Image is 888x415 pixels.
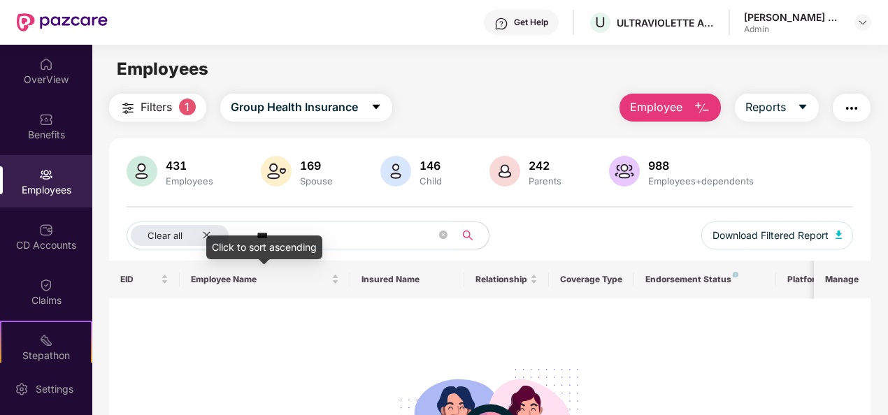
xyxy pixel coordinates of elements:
span: Clear all [148,230,182,241]
span: Employees [117,59,208,79]
img: svg+xml;base64,PHN2ZyB4bWxucz0iaHR0cDovL3d3dy53My5vcmcvMjAwMC9zdmciIHdpZHRoPSI4IiBoZWlnaHQ9IjgiIH... [733,272,738,277]
img: svg+xml;base64,PHN2ZyBpZD0iRHJvcGRvd24tMzJ4MzIiIHhtbG5zPSJodHRwOi8vd3d3LnczLm9yZy8yMDAwL3N2ZyIgd2... [857,17,868,28]
span: close-circle [439,229,447,242]
th: Relationship [464,261,550,298]
div: 169 [297,159,336,173]
div: Endorsement Status [645,274,765,285]
img: svg+xml;base64,PHN2ZyBpZD0iSG9tZSIgeG1sbnM9Imh0dHA6Ly93d3cudzMub3JnLzIwMDAvc3ZnIiB3aWR0aD0iMjAiIG... [39,57,53,71]
img: svg+xml;base64,PHN2ZyB4bWxucz0iaHR0cDovL3d3dy53My5vcmcvMjAwMC9zdmciIHhtbG5zOnhsaW5rPSJodHRwOi8vd3... [489,156,520,187]
img: New Pazcare Logo [17,13,108,31]
div: Child [417,175,445,187]
img: svg+xml;base64,PHN2ZyBpZD0iRW1wbG95ZWVzIiB4bWxucz0iaHR0cDovL3d3dy53My5vcmcvMjAwMC9zdmciIHdpZHRoPS... [39,168,53,182]
div: 242 [526,159,564,173]
button: Clear allclose [127,221,254,249]
div: 988 [645,159,757,173]
img: svg+xml;base64,PHN2ZyB4bWxucz0iaHR0cDovL3d3dy53My5vcmcvMjAwMC9zdmciIHhtbG5zOnhsaW5rPSJodHRwOi8vd3... [127,156,157,187]
img: svg+xml;base64,PHN2ZyB4bWxucz0iaHR0cDovL3d3dy53My5vcmcvMjAwMC9zdmciIHdpZHRoPSIyNCIgaGVpZ2h0PSIyNC... [843,100,860,117]
span: Reports [745,99,786,116]
button: search [454,221,489,249]
div: ULTRAVIOLETTE AUTOMOTIVE PRIVATE LIMITED [617,16,715,29]
img: svg+xml;base64,PHN2ZyB4bWxucz0iaHR0cDovL3d3dy53My5vcmcvMjAwMC9zdmciIHhtbG5zOnhsaW5rPSJodHRwOi8vd3... [380,156,411,187]
div: 146 [417,159,445,173]
span: U [595,14,606,31]
div: Stepathon [1,349,91,363]
div: Get Help [514,17,548,28]
th: Manage [814,261,871,298]
img: svg+xml;base64,PHN2ZyB4bWxucz0iaHR0cDovL3d3dy53My5vcmcvMjAwMC9zdmciIHhtbG5zOnhsaW5rPSJodHRwOi8vd3... [836,231,843,239]
div: 431 [163,159,216,173]
div: Admin [744,24,842,35]
img: svg+xml;base64,PHN2ZyB4bWxucz0iaHR0cDovL3d3dy53My5vcmcvMjAwMC9zdmciIHdpZHRoPSIyMSIgaGVpZ2h0PSIyMC... [39,333,53,347]
span: Relationship [475,274,528,285]
img: svg+xml;base64,PHN2ZyBpZD0iQ0RfQWNjb3VudHMiIGRhdGEtbmFtZT0iQ0QgQWNjb3VudHMiIHhtbG5zPSJodHRwOi8vd3... [39,223,53,237]
div: [PERSON_NAME] E A [744,10,842,24]
div: Spouse [297,175,336,187]
th: Employee Name [180,261,350,298]
th: Coverage Type [549,261,634,298]
button: Filters1 [109,94,206,122]
span: caret-down [371,101,382,114]
span: close-circle [439,231,447,239]
img: svg+xml;base64,PHN2ZyB4bWxucz0iaHR0cDovL3d3dy53My5vcmcvMjAwMC9zdmciIHhtbG5zOnhsaW5rPSJodHRwOi8vd3... [261,156,292,187]
img: svg+xml;base64,PHN2ZyB4bWxucz0iaHR0cDovL3d3dy53My5vcmcvMjAwMC9zdmciIHhtbG5zOnhsaW5rPSJodHRwOi8vd3... [694,100,710,117]
th: Insured Name [350,261,464,298]
img: svg+xml;base64,PHN2ZyBpZD0iQmVuZWZpdHMiIHhtbG5zPSJodHRwOi8vd3d3LnczLm9yZy8yMDAwL3N2ZyIgd2lkdGg9Ij... [39,112,53,126]
button: Reportscaret-down [735,94,819,122]
img: svg+xml;base64,PHN2ZyBpZD0iQ2xhaW0iIHhtbG5zPSJodHRwOi8vd3d3LnczLm9yZy8yMDAwL3N2ZyIgd2lkdGg9IjIwIi... [39,278,53,292]
th: EID [109,261,180,298]
span: Group Health Insurance [231,99,358,116]
button: Group Health Insurancecaret-down [220,94,392,122]
button: Download Filtered Report [701,221,854,249]
div: Settings [31,382,78,396]
img: svg+xml;base64,PHN2ZyB4bWxucz0iaHR0cDovL3d3dy53My5vcmcvMjAwMC9zdmciIHdpZHRoPSIyNCIgaGVpZ2h0PSIyNC... [120,100,136,117]
span: 1 [179,99,196,115]
span: search [454,230,482,241]
span: Employee Name [191,274,329,285]
div: Parents [526,175,564,187]
img: svg+xml;base64,PHN2ZyBpZD0iU2V0dGluZy0yMHgyMCIgeG1sbnM9Imh0dHA6Ly93d3cudzMub3JnLzIwMDAvc3ZnIiB3aW... [15,382,29,396]
span: EID [120,274,159,285]
span: close [202,231,211,240]
span: Filters [141,99,172,116]
div: Employees [163,175,216,187]
span: Download Filtered Report [712,228,829,243]
div: Platform Status [787,274,864,285]
button: Employee [620,94,721,122]
span: caret-down [797,101,808,114]
img: svg+xml;base64,PHN2ZyB4bWxucz0iaHR0cDovL3d3dy53My5vcmcvMjAwMC9zdmciIHhtbG5zOnhsaW5rPSJodHRwOi8vd3... [609,156,640,187]
img: svg+xml;base64,PHN2ZyBpZD0iSGVscC0zMngzMiIgeG1sbnM9Imh0dHA6Ly93d3cudzMub3JnLzIwMDAvc3ZnIiB3aWR0aD... [494,17,508,31]
div: Employees+dependents [645,175,757,187]
span: Employee [630,99,682,116]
